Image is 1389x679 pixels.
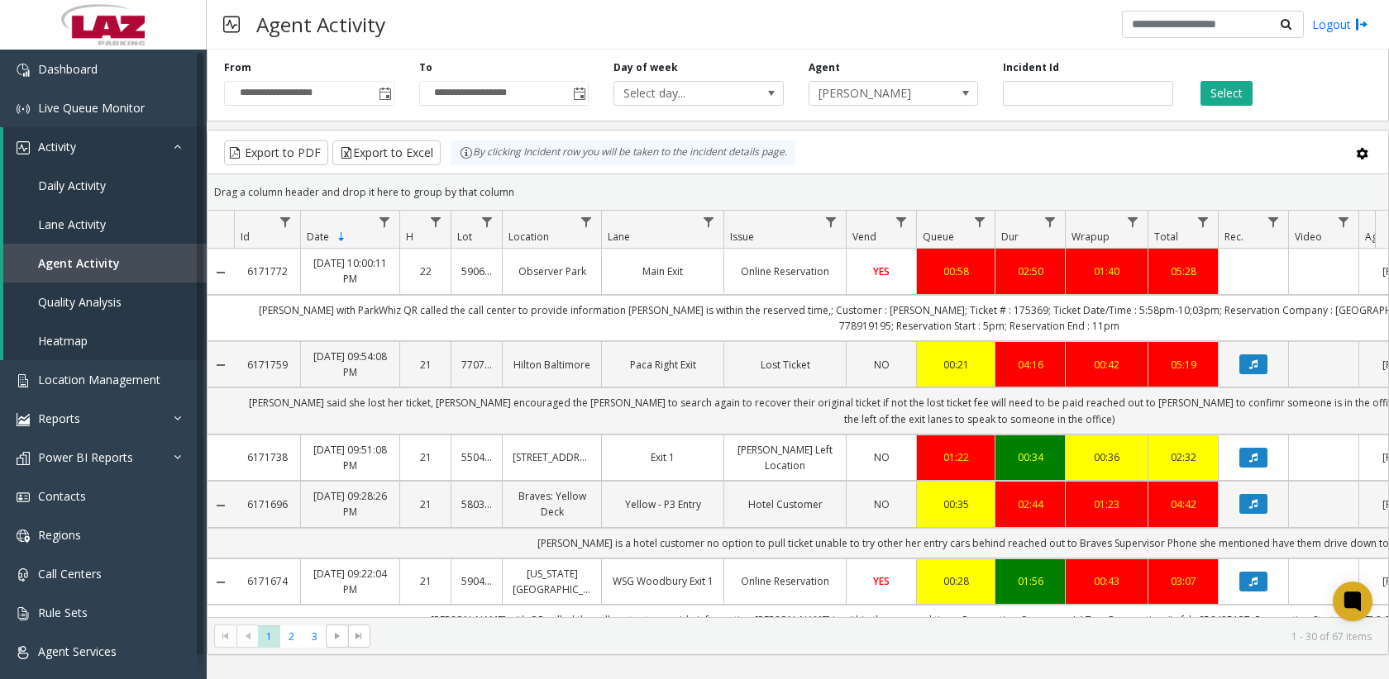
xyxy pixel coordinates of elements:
[410,264,441,279] a: 22
[17,102,30,116] img: 'icon'
[38,411,80,426] span: Reports
[1076,573,1138,589] div: 00:43
[857,496,906,512] a: NO
[457,230,472,244] span: Lot
[608,230,630,244] span: Lane
[927,264,985,279] a: 00:58
[852,230,876,244] span: Vend
[461,496,492,512] a: 580348
[927,496,985,512] div: 00:35
[927,357,985,373] a: 00:21
[451,140,795,165] div: By clicking Incident row you will be taken to the incident details page.
[476,211,499,233] a: Lot Filter Menu
[335,230,348,244] span: Sortable
[17,491,30,504] img: 'icon'
[38,527,81,543] span: Regions
[1312,16,1368,33] a: Logout
[461,264,492,279] a: 590652
[927,573,985,589] div: 00:28
[734,573,836,589] a: Online Reservation
[857,573,906,589] a: YES
[3,205,207,244] a: Lane Activity
[3,244,207,283] a: Agent Activity
[1005,573,1055,589] a: 01:56
[307,230,329,244] span: Date
[244,449,290,465] a: 6171738
[1158,357,1208,373] div: 05:19
[1158,264,1208,279] a: 05:28
[3,127,207,166] a: Activity
[461,573,492,589] a: 590479
[613,60,678,75] label: Day of week
[3,321,207,360] a: Heatmap
[332,140,441,165] button: Export to Excel
[38,61,98,77] span: Dashboard
[461,357,492,373] a: 770769
[38,100,145,116] span: Live Queue Monitor
[208,499,234,512] a: Collapse Details
[208,576,234,589] a: Collapse Details
[873,264,890,278] span: YES
[17,64,30,77] img: 'icon'
[311,566,389,597] a: [DATE] 09:22:04 PM
[311,488,389,520] a: [DATE] 09:28:26 PM
[923,230,954,244] span: Queue
[38,255,120,271] span: Agent Activity
[734,442,836,473] a: [PERSON_NAME] Left Location
[1076,264,1138,279] div: 01:40
[1005,357,1055,373] a: 04:16
[890,211,913,233] a: Vend Filter Menu
[927,449,985,465] div: 01:22
[809,60,840,75] label: Agent
[419,60,432,75] label: To
[38,139,76,154] span: Activity
[1200,81,1253,106] button: Select
[820,211,842,233] a: Issue Filter Menu
[1158,573,1208,589] div: 03:07
[38,216,106,232] span: Lane Activity
[311,255,389,287] a: [DATE] 10:00:11 PM
[38,449,133,465] span: Power BI Reports
[3,283,207,321] a: Quality Analysis
[612,573,714,589] a: WSG Woodbury Exit 1
[1005,449,1055,465] a: 00:34
[873,574,890,588] span: YES
[311,442,389,473] a: [DATE] 09:51:08 PM
[612,264,714,279] a: Main Exit
[1355,16,1368,33] img: logout
[513,566,591,597] a: [US_STATE][GEOGRAPHIC_DATA]
[857,449,906,465] a: NO
[244,573,290,589] a: 6171674
[612,449,714,465] a: Exit 1
[410,357,441,373] a: 21
[331,629,344,643] span: Go to the next page
[17,452,30,465] img: 'icon'
[730,230,754,244] span: Issue
[734,496,836,512] a: Hotel Customer
[375,82,394,105] span: Toggle popup
[969,211,991,233] a: Queue Filter Menu
[1158,449,1208,465] a: 02:32
[406,230,413,244] span: H
[612,357,714,373] a: Paca Right Exit
[1005,496,1055,512] div: 02:44
[38,372,160,387] span: Location Management
[38,333,88,349] span: Heatmap
[1005,264,1055,279] a: 02:50
[698,211,720,233] a: Lane Filter Menu
[1154,230,1178,244] span: Total
[1192,211,1215,233] a: Total Filter Menu
[38,605,88,620] span: Rule Sets
[17,141,30,154] img: 'icon'
[1076,496,1138,512] a: 01:23
[857,264,906,279] a: YES
[244,357,290,373] a: 6171759
[410,496,441,512] a: 21
[208,211,1388,617] div: Data table
[1076,449,1138,465] div: 00:36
